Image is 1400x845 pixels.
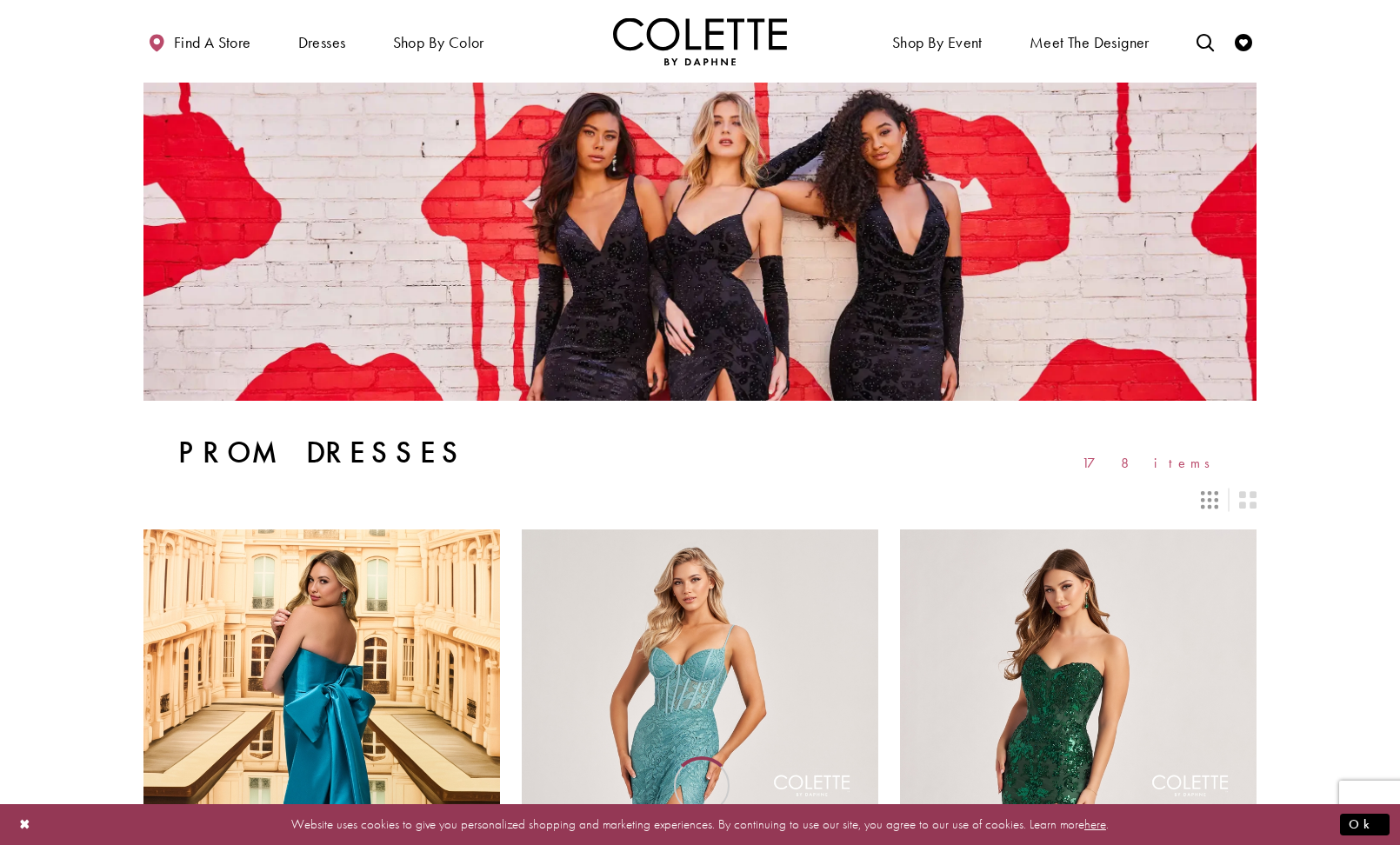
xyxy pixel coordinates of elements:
[1239,491,1257,509] span: Switch layout to 2 columns
[1082,456,1222,470] span: 178 items
[1030,34,1150,51] span: Meet the designer
[1201,491,1218,509] span: Switch layout to 3 columns
[174,34,251,51] span: Find a store
[10,809,40,840] button: Close Dialog
[1084,815,1106,833] a: here
[1340,814,1390,835] button: Submit Dialog
[892,34,983,51] span: Shop By Event
[143,17,255,65] a: Find a store
[294,17,350,65] span: Dresses
[133,481,1267,519] div: Layout Controls
[1192,17,1218,65] a: Toggle search
[613,17,787,65] a: Visit Home Page
[125,813,1275,836] p: Website uses cookies to give you personalized shopping and marketing experiences. By continuing t...
[888,17,987,65] span: Shop By Event
[298,34,346,51] span: Dresses
[393,34,484,51] span: Shop by color
[613,17,787,65] img: Colette by Daphne
[389,17,489,65] span: Shop by color
[1230,17,1257,65] a: Check Wishlist
[1025,17,1154,65] a: Meet the designer
[178,436,466,470] h1: Prom Dresses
